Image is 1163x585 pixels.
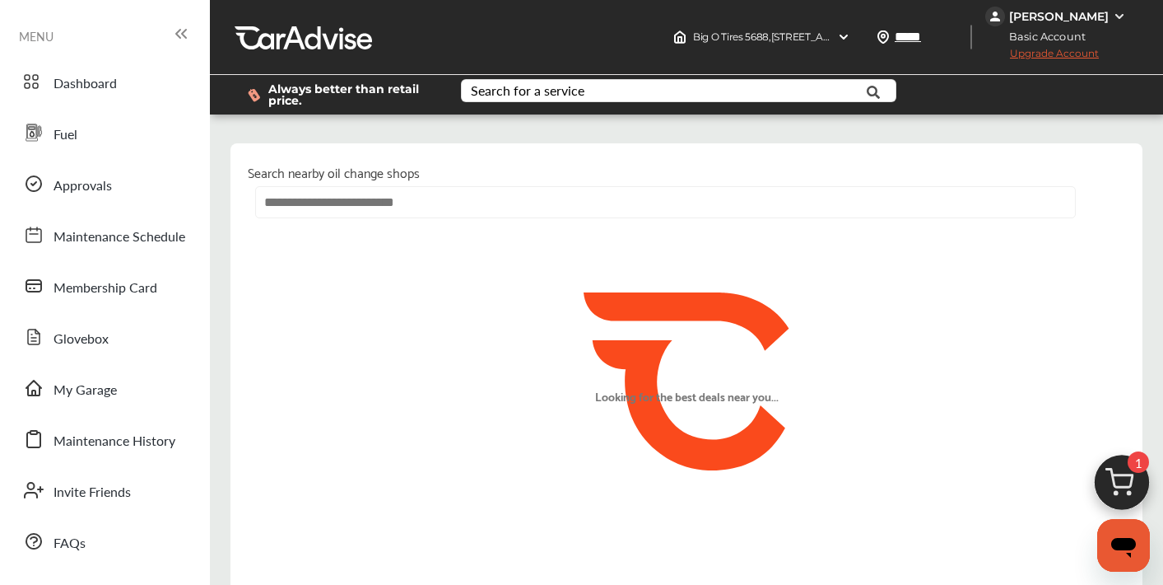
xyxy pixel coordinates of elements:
div: Search for a service [471,84,584,97]
span: Always better than retail price. [268,83,435,106]
img: header-home-logo.8d720a4f.svg [673,30,686,44]
a: Approvals [15,162,193,205]
iframe: Button to launch messaging window [1097,519,1150,572]
a: Glovebox [15,316,193,358]
span: My Garage [53,380,117,401]
a: Membership Card [15,264,193,307]
a: Maintenance History [15,418,193,461]
img: dollor_label_vector.a70140d1.svg [248,88,260,102]
span: Maintenance Schedule [53,227,185,248]
span: MENU [19,30,53,43]
p: Search nearby oil change shops [248,161,1125,183]
img: jVpblrzwTbfkPYzPPzSLxeg0AAAAASUVORK5CYII= [985,7,1005,26]
a: FAQs [15,520,193,563]
img: header-down-arrow.9dd2ce7d.svg [837,30,850,44]
img: cart_icon.3d0951e8.svg [1082,447,1161,526]
span: FAQs [53,533,86,555]
img: header-divider.bc55588e.svg [970,25,972,49]
span: Fuel [53,124,77,146]
a: Fuel [15,111,193,154]
p: Looking for the best deals near you... [595,386,779,405]
a: Dashboard [15,60,193,103]
span: Upgrade Account [985,47,1099,68]
div: [PERSON_NAME] [1009,9,1109,24]
span: Basic Account [987,28,1098,45]
a: Invite Friends [15,469,193,512]
span: Maintenance History [53,431,175,452]
a: My Garage [15,367,193,409]
span: Big O Tires 5688 , [STREET_ADDRESS] [GEOGRAPHIC_DATA] , CA 92109 [693,30,1020,43]
span: Membership Card [53,278,157,299]
img: location_vector.a44bc228.svg [877,30,890,44]
span: Approvals [53,175,112,197]
span: Glovebox [53,329,109,350]
span: Dashboard [53,73,117,95]
img: WGsFRI8htEPBVLJbROoPRyZpYNWhNONpIPPETTm6eUC0GeLEiAAAAAElFTkSuQmCC [1113,10,1126,23]
span: 1 [1128,452,1149,473]
span: Invite Friends [53,482,131,503]
a: Maintenance Schedule [15,213,193,256]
